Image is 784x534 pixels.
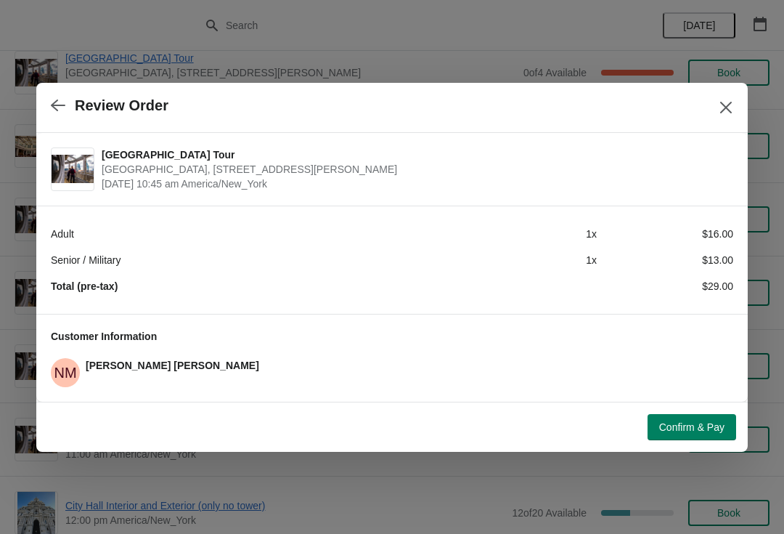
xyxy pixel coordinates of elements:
[597,279,733,294] div: $29.00
[51,358,80,387] span: Nancy
[102,147,726,162] span: [GEOGRAPHIC_DATA] Tour
[51,227,460,241] div: Adult
[597,253,733,267] div: $13.00
[51,331,157,342] span: Customer Information
[648,414,736,440] button: Confirm & Pay
[51,280,118,292] strong: Total (pre-tax)
[75,97,168,114] h2: Review Order
[86,360,259,371] span: [PERSON_NAME] [PERSON_NAME]
[597,227,733,241] div: $16.00
[102,177,726,191] span: [DATE] 10:45 am America/New_York
[460,253,597,267] div: 1 x
[51,253,460,267] div: Senior / Military
[54,365,76,381] text: NM
[659,421,724,433] span: Confirm & Pay
[52,155,94,183] img: City Hall Tower Tour | City Hall Visitor Center, 1400 John F Kennedy Boulevard Suite 121, Philade...
[460,227,597,241] div: 1 x
[102,162,726,177] span: [GEOGRAPHIC_DATA], [STREET_ADDRESS][PERSON_NAME]
[713,94,739,121] button: Close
